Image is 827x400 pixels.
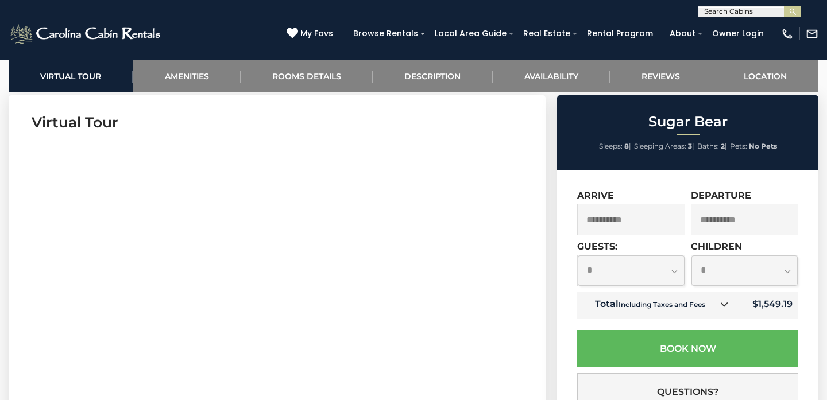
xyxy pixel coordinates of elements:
a: Reviews [610,60,712,92]
a: About [664,25,701,42]
a: Virtual Tour [9,60,133,92]
strong: 2 [721,142,725,150]
a: Description [373,60,492,92]
label: Departure [691,190,751,201]
span: Sleeping Areas: [634,142,686,150]
h2: Sugar Bear [560,114,816,129]
img: mail-regular-white.png [806,28,818,40]
span: Sleeps: [599,142,623,150]
a: Local Area Guide [429,25,512,42]
li: | [697,139,727,154]
span: Pets: [730,142,747,150]
a: Rental Program [581,25,659,42]
a: Real Estate [517,25,576,42]
h3: Virtual Tour [32,112,523,133]
span: Baths: [697,142,719,150]
label: Guests: [577,241,617,252]
label: Arrive [577,190,614,201]
a: My Favs [287,28,336,40]
td: Total [577,292,737,319]
img: White-1-2.png [9,22,164,45]
strong: No Pets [749,142,777,150]
strong: 8 [624,142,629,150]
a: Location [712,60,818,92]
td: $1,549.19 [737,292,798,319]
li: | [599,139,631,154]
label: Children [691,241,742,252]
strong: 3 [688,142,692,150]
span: My Favs [300,28,333,40]
img: phone-regular-white.png [781,28,794,40]
small: Including Taxes and Fees [619,300,705,309]
li: | [634,139,694,154]
a: Availability [493,60,610,92]
a: Rooms Details [241,60,373,92]
a: Owner Login [706,25,770,42]
a: Amenities [133,60,240,92]
a: Browse Rentals [347,25,424,42]
button: Book Now [577,330,798,367]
